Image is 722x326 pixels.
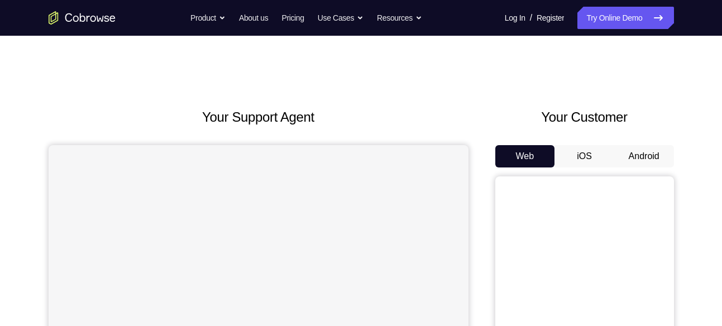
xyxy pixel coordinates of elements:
[190,7,226,29] button: Product
[495,107,674,127] h2: Your Customer
[614,145,674,167] button: Android
[505,7,525,29] a: Log In
[281,7,304,29] a: Pricing
[537,7,564,29] a: Register
[577,7,673,29] a: Try Online Demo
[377,7,422,29] button: Resources
[239,7,268,29] a: About us
[49,107,468,127] h2: Your Support Agent
[554,145,614,167] button: iOS
[495,145,555,167] button: Web
[49,11,116,25] a: Go to the home page
[530,11,532,25] span: /
[318,7,364,29] button: Use Cases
